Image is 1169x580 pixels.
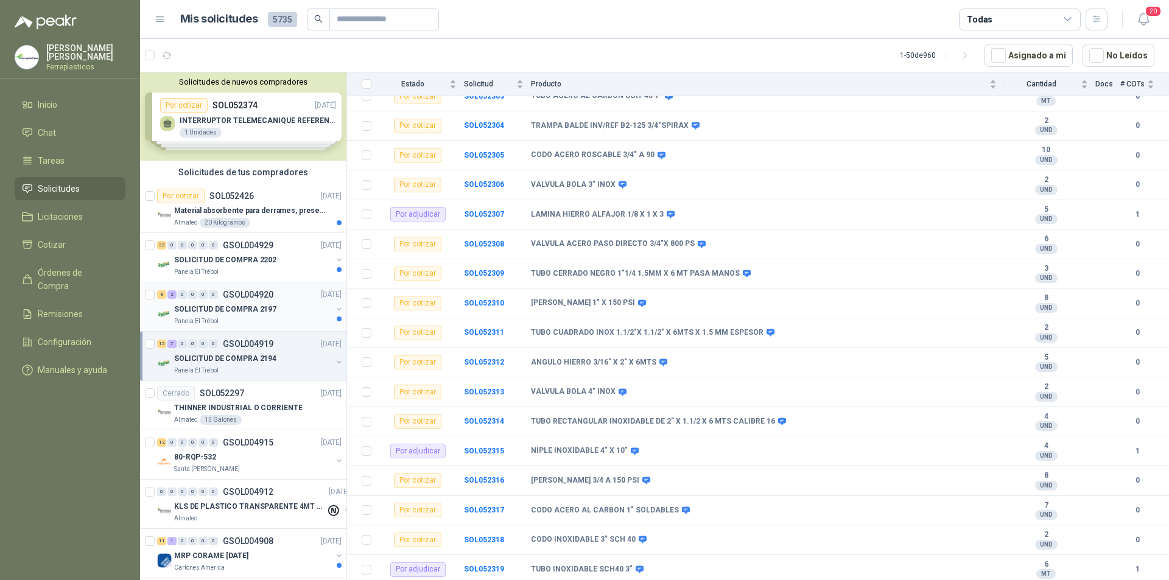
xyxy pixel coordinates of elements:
[157,435,344,474] a: 12 0 0 0 0 0 GSOL004915[DATE] Company Logo80-RQP-532Santa [PERSON_NAME]
[1120,564,1154,575] b: 1
[157,487,166,496] div: 0
[464,536,504,544] a: SOL052318
[188,241,197,250] div: 0
[464,417,504,425] a: SOL052314
[464,92,504,100] a: SOL052303
[314,15,323,23] span: search
[394,267,441,281] div: Por cotizar
[174,316,219,326] p: Panela El Trébol
[15,330,125,354] a: Configuración
[180,10,258,28] h1: Mis solicitudes
[167,241,177,250] div: 0
[464,151,504,159] b: SOL052305
[157,337,344,376] a: 15 7 0 0 0 0 GSOL004919[DATE] Company LogoSOLICITUD DE COMPRA 2194Panela El Trébol
[157,257,172,272] img: Company Logo
[390,562,446,577] div: Por adjudicar
[379,72,464,96] th: Estado
[38,126,56,139] span: Chat
[46,63,125,71] p: Ferreplasticos
[1120,298,1154,309] b: 0
[1004,72,1095,96] th: Cantidad
[1036,569,1056,579] div: MT
[178,241,187,250] div: 0
[157,241,166,250] div: 33
[379,80,447,88] span: Estado
[174,563,225,573] p: Cartones America
[157,438,166,447] div: 12
[157,307,172,321] img: Company Logo
[167,340,177,348] div: 7
[174,514,197,523] p: Almatec
[1035,273,1058,283] div: UND
[1035,451,1058,461] div: UND
[394,355,441,369] div: Por cotizar
[268,12,297,27] span: 5735
[531,72,1004,96] th: Producto
[1120,386,1154,398] b: 0
[531,417,775,427] b: TUBO RECTANGULAR INOXIDABLE DE 2” X 1.1/2 X 6 MTS CALIBRE 16
[1035,481,1058,491] div: UND
[38,182,80,195] span: Solicitudes
[157,189,205,203] div: Por cotizar
[223,537,273,545] p: GSOL004908
[157,537,166,545] div: 11
[464,358,504,366] a: SOL052312
[1004,471,1088,481] b: 8
[1083,44,1154,67] button: No Leídos
[157,290,166,299] div: 8
[464,388,504,396] a: SOL052313
[394,414,441,429] div: Por cotizar
[985,44,1073,67] button: Asignado a mi
[174,550,248,562] p: MRP CORAME [DATE]
[200,415,242,425] div: 15 Galones
[174,366,219,376] p: Panela El Trébol
[198,438,208,447] div: 0
[1120,179,1154,190] b: 0
[394,473,441,488] div: Por cotizar
[223,241,273,250] p: GSOL004929
[198,487,208,496] div: 0
[174,267,219,277] p: Panela El Trébol
[174,464,240,474] p: Santa [PERSON_NAME]
[394,89,441,103] div: Por cotizar
[140,161,346,184] div: Solicitudes de tus compradores
[174,205,326,217] p: Material absorbente para derrames, presentación de 20 kg (1 bulto)
[1004,501,1088,511] b: 7
[464,476,504,484] b: SOL052316
[38,266,114,293] span: Órdenes de Compra
[223,487,273,496] p: GSOL004912
[531,269,740,279] b: TUBO CERRADO NEGRO 1"1/4 1.5MM X 6 MT PASA MANOS
[1035,214,1058,224] div: UND
[1004,293,1088,303] b: 8
[531,180,616,190] b: VALVULA BOLA 3" INOX
[178,340,187,348] div: 0
[198,340,208,348] div: 0
[464,328,504,337] a: SOL052311
[178,438,187,447] div: 0
[394,178,441,192] div: Por cotizar
[531,535,636,545] b: CODO INOXIDABLE 3" SCH 40
[157,208,172,223] img: Company Logo
[464,180,504,189] a: SOL052306
[157,238,344,277] a: 33 0 0 0 0 0 GSOL004929[DATE] Company LogoSOLICITUD DE COMPRA 2202Panela El Trébol
[209,192,254,200] p: SOL052426
[1120,534,1154,546] b: 0
[464,240,504,248] a: SOL052308
[209,438,218,447] div: 0
[1004,234,1088,244] b: 6
[464,506,504,514] a: SOL052317
[1120,239,1154,250] b: 0
[223,340,273,348] p: GSOL004919
[1120,72,1169,96] th: # COTs
[15,149,125,172] a: Tareas
[900,46,975,65] div: 1 - 50 de 960
[1120,120,1154,131] b: 0
[1004,412,1088,422] b: 4
[464,299,504,307] a: SOL052310
[178,290,187,299] div: 0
